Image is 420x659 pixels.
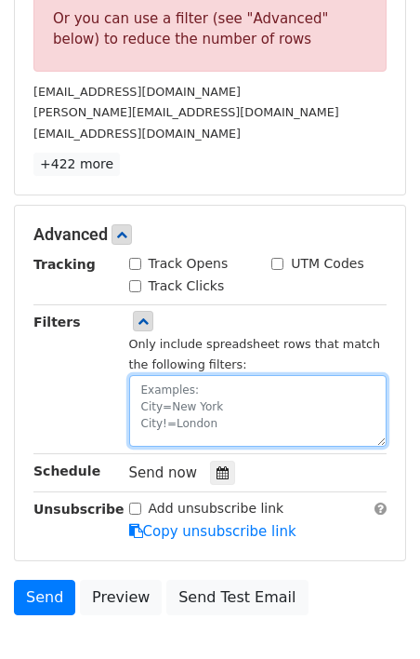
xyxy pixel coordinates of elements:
label: Add unsubscribe link [149,499,284,518]
a: Copy unsubscribe link [129,523,296,540]
small: [EMAIL_ADDRESS][DOMAIN_NAME] [33,85,241,99]
small: [PERSON_NAME][EMAIL_ADDRESS][DOMAIN_NAME] [33,105,339,119]
strong: Schedule [33,464,100,478]
a: Send Test Email [166,580,308,615]
a: Send [14,580,75,615]
strong: Tracking [33,257,96,272]
strong: Filters [33,315,81,329]
div: Or you can use a filter (see "Advanced" below) to reduce the number of rows [53,8,367,50]
label: Track Opens [149,254,229,274]
label: UTM Codes [291,254,363,274]
small: Only include spreadsheet rows that match the following filters: [129,337,381,372]
span: Send now [129,464,198,481]
a: +422 more [33,153,120,176]
a: Preview [80,580,162,615]
iframe: Chat Widget [327,570,420,659]
label: Track Clicks [149,276,225,296]
small: [EMAIL_ADDRESS][DOMAIN_NAME] [33,127,241,141]
h5: Advanced [33,224,387,245]
strong: Unsubscribe [33,502,125,517]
